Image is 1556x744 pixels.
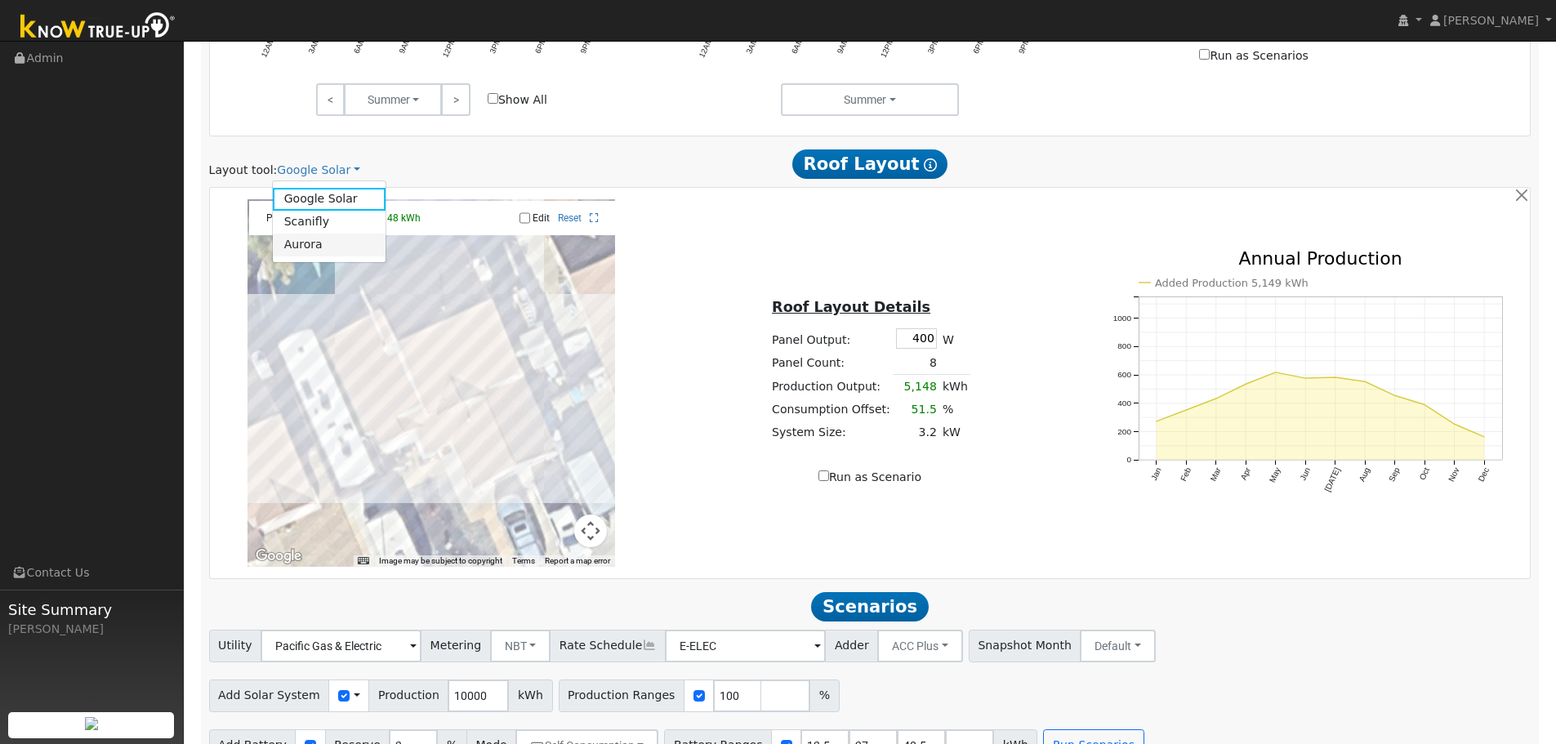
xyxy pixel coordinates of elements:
[893,399,939,421] td: 51.5
[769,421,894,444] td: System Size:
[1080,630,1156,662] button: Default
[368,679,448,712] span: Production
[769,399,894,421] td: Consumption Offset:
[252,546,305,567] a: Open this area in Google Maps (opens a new window)
[971,36,986,55] text: 6PM
[1199,47,1308,65] label: Run as Scenarios
[209,630,262,662] span: Utility
[490,630,551,662] button: NBT
[1443,14,1539,27] span: [PERSON_NAME]
[1179,466,1193,483] text: Feb
[512,556,535,565] a: Terms (opens in new tab)
[85,717,98,730] img: retrieve
[792,149,948,179] span: Roof Layout
[1213,395,1219,402] circle: onclick=""
[488,93,498,104] input: Show All
[1117,342,1131,351] text: 800
[790,36,805,55] text: 6AM
[508,679,552,712] span: kWh
[273,234,386,256] a: Aurora
[665,630,826,662] input: Select a Rate Schedule
[1358,466,1371,483] text: Aug
[1208,466,1223,483] text: Mar
[397,36,412,55] text: 9AM
[698,36,715,58] text: 12AM
[809,679,839,712] span: %
[558,212,582,224] a: Reset
[781,83,960,116] button: Summer
[533,36,548,55] text: 6PM
[12,9,184,46] img: Know True-Up
[1362,378,1368,385] circle: onclick=""
[273,211,386,234] a: Scanifly
[316,83,345,116] a: <
[1451,421,1458,428] circle: onclick=""
[769,375,894,399] td: Production Output:
[209,163,278,176] span: Layout tool:
[1268,466,1282,484] text: May
[574,515,607,547] button: Map camera controls
[1387,466,1402,483] text: Sep
[1477,466,1491,483] text: Dec
[379,556,502,565] span: Image may be subject to copyright
[939,325,970,351] td: W
[818,470,829,481] input: Run as Scenario
[488,36,502,55] text: 3PM
[545,556,610,565] a: Report a map error
[1238,248,1402,269] text: Annual Production
[877,630,963,662] button: ACC Plus
[259,36,276,58] text: 12AM
[835,36,849,55] text: 9AM
[1117,370,1131,379] text: 600
[1481,434,1487,440] circle: onclick=""
[1199,49,1210,60] input: Run as Scenarios
[769,351,894,375] td: Panel Count:
[825,630,878,662] span: Adder
[924,158,937,172] i: Show Help
[550,630,666,662] span: Rate Schedule
[277,162,360,179] a: Google Solar
[818,469,921,486] label: Run as Scenario
[261,630,421,662] input: Select a Utility
[811,592,928,621] span: Scenarios
[273,188,386,211] a: Google Solar
[252,546,305,567] img: Google
[1183,407,1189,413] circle: onclick=""
[879,36,896,58] text: 12PM
[969,630,1081,662] span: Snapshot Month
[1418,466,1432,482] text: Oct
[578,36,593,55] text: 9PM
[893,351,939,375] td: 8
[8,621,175,638] div: [PERSON_NAME]
[1332,374,1339,381] circle: onclick=""
[1153,418,1160,425] circle: onclick=""
[1117,399,1131,408] text: 400
[441,83,470,116] a: >
[1323,466,1342,493] text: [DATE]
[590,212,599,224] a: Full Screen
[939,399,970,421] td: %
[1239,466,1253,481] text: Apr
[306,36,321,55] text: 3AM
[1117,427,1131,436] text: 200
[266,212,299,224] span: Panels:
[939,421,970,444] td: kW
[744,36,759,55] text: 3AM
[926,36,941,55] text: 3PM
[358,555,369,567] button: Keyboard shortcuts
[1299,466,1313,482] text: Jun
[939,375,970,399] td: kWh
[1273,369,1279,376] circle: onclick=""
[1302,375,1309,381] circle: onclick=""
[1421,402,1428,408] circle: onclick=""
[440,36,457,58] text: 12PM
[893,421,939,444] td: 3.2
[8,599,175,621] span: Site Summary
[1113,314,1132,323] text: 1000
[1392,393,1398,399] circle: onclick=""
[344,83,442,116] button: Summer
[209,679,330,712] span: Add Solar System
[533,212,550,224] label: Edit
[351,36,366,55] text: 6AM
[1126,456,1131,465] text: 0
